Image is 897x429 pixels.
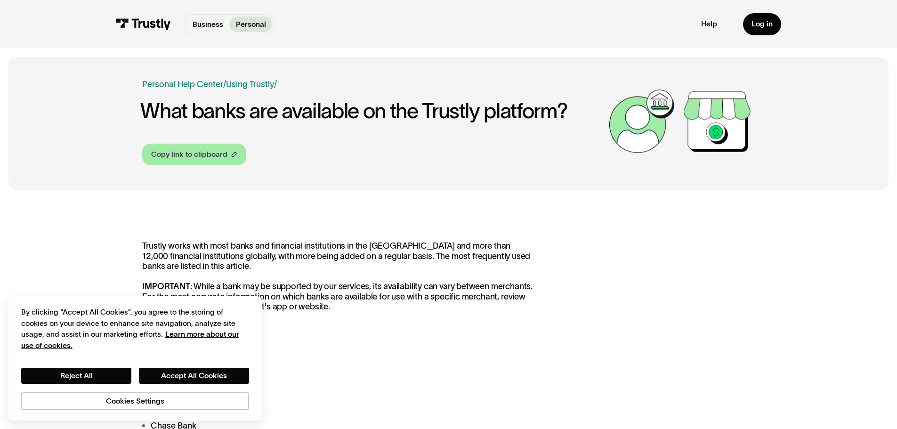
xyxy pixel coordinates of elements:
div: / [274,78,277,91]
div: / [223,78,226,91]
p: Trustly works with most banks and financial institutions in the [GEOGRAPHIC_DATA] and more than 1... [142,241,536,312]
p: Personal [236,19,266,30]
div: Cookie banner [8,296,262,421]
p: Business [193,19,223,30]
a: Using Trustly [226,80,274,89]
div: Privacy [21,307,249,410]
a: Personal Help Center [142,78,223,91]
div: Copy link to clipboard [151,149,227,160]
a: Copy link to clipboard [142,144,246,165]
button: Accept All Cookies [139,368,249,384]
li: Capital One Bank [142,403,536,415]
a: Business [186,16,229,32]
img: Trustly Logo [116,18,171,30]
button: Cookies Settings [21,392,249,410]
button: Reject All [21,368,131,384]
strong: IMPORTANT [142,282,190,291]
li: Bank of America [142,386,536,398]
a: Help [701,19,717,29]
a: Personal [229,16,272,32]
h3: US Banks: [142,346,536,364]
a: Log in [743,13,781,35]
h1: What banks are available on the Trustly platform? [140,99,604,122]
div: By clicking “Accept All Cookies”, you agree to the storing of cookies on your device to enhance s... [21,307,249,351]
div: Log in [752,19,773,29]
